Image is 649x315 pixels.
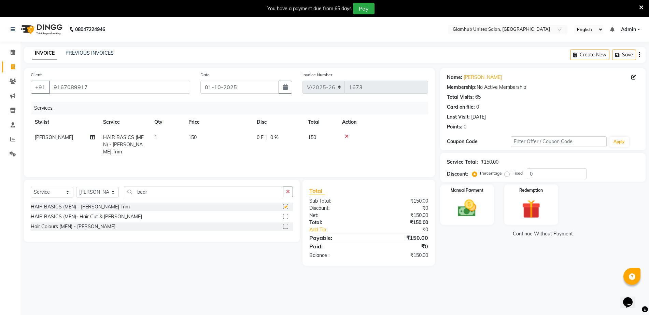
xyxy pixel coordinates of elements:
div: Name: [447,74,462,81]
button: Create New [570,50,609,60]
div: Hair Colours (MEN) - [PERSON_NAME] [31,223,115,230]
div: Total Visits: [447,94,474,101]
div: ₹150.00 [369,234,433,242]
span: 0 % [270,134,279,141]
a: INVOICE [32,47,57,59]
span: 0 F [257,134,264,141]
span: 150 [308,134,316,140]
span: | [266,134,268,141]
button: Pay [353,3,375,14]
img: _gift.svg [516,197,546,221]
div: Coupon Code [447,138,511,145]
div: You have a payment due from 65 days [267,5,352,12]
span: HAIR BASICS (MEN) - [PERSON_NAME] Trim [103,134,144,155]
div: ₹150.00 [369,219,433,226]
th: Total [304,114,338,130]
span: 150 [188,134,197,140]
div: Net: [304,212,369,219]
label: Redemption [519,187,543,193]
div: Sub Total: [304,197,369,205]
th: Service [99,114,150,130]
div: No Active Membership [447,84,639,91]
span: Admin [621,26,636,33]
div: 0 [476,104,479,111]
th: Action [338,114,428,130]
th: Stylist [31,114,99,130]
label: Percentage [480,170,502,176]
a: [PERSON_NAME] [464,74,502,81]
div: Services [31,102,433,114]
img: logo [17,20,64,39]
label: Fixed [512,170,523,176]
div: Service Total: [447,159,478,166]
label: Client [31,72,42,78]
label: Date [200,72,210,78]
input: Search by Name/Mobile/Email/Code [49,81,190,94]
label: Invoice Number [302,72,332,78]
div: Total: [304,219,369,226]
div: 65 [475,94,481,101]
div: HAIR BASICS (MEN)- Hair Cut & [PERSON_NAME] [31,213,142,220]
div: Payable: [304,234,369,242]
a: Continue Without Payment [441,230,644,237]
div: [DATE] [471,113,486,121]
a: PREVIOUS INVOICES [66,50,114,56]
div: Last Visit: [447,113,470,121]
span: 1 [154,134,157,140]
button: Save [612,50,636,60]
input: Search or Scan [124,187,283,197]
div: Points: [447,123,462,131]
div: HAIR BASICS (MEN) - [PERSON_NAME] Trim [31,203,130,210]
input: Enter Offer / Coupon Code [511,136,607,147]
iframe: chat widget [620,288,642,308]
div: ₹150.00 [369,197,433,205]
button: Apply [609,137,629,147]
th: Disc [253,114,304,130]
div: Discount: [304,205,369,212]
div: Paid: [304,242,369,250]
div: ₹150.00 [369,252,433,259]
div: ₹0 [379,226,433,233]
b: 08047224946 [75,20,105,39]
th: Qty [150,114,184,130]
a: Add Tip [304,226,380,233]
span: [PERSON_NAME] [35,134,73,140]
div: ₹0 [369,242,433,250]
div: Balance : [304,252,369,259]
div: ₹150.00 [481,159,498,166]
span: Total [309,187,325,194]
label: Manual Payment [451,187,483,193]
button: +91 [31,81,50,94]
th: Price [184,114,253,130]
div: Discount: [447,170,468,178]
div: 0 [464,123,466,131]
div: Card on file: [447,104,475,111]
div: ₹150.00 [369,212,433,219]
img: _cash.svg [452,197,482,219]
div: ₹0 [369,205,433,212]
div: Membership: [447,84,477,91]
